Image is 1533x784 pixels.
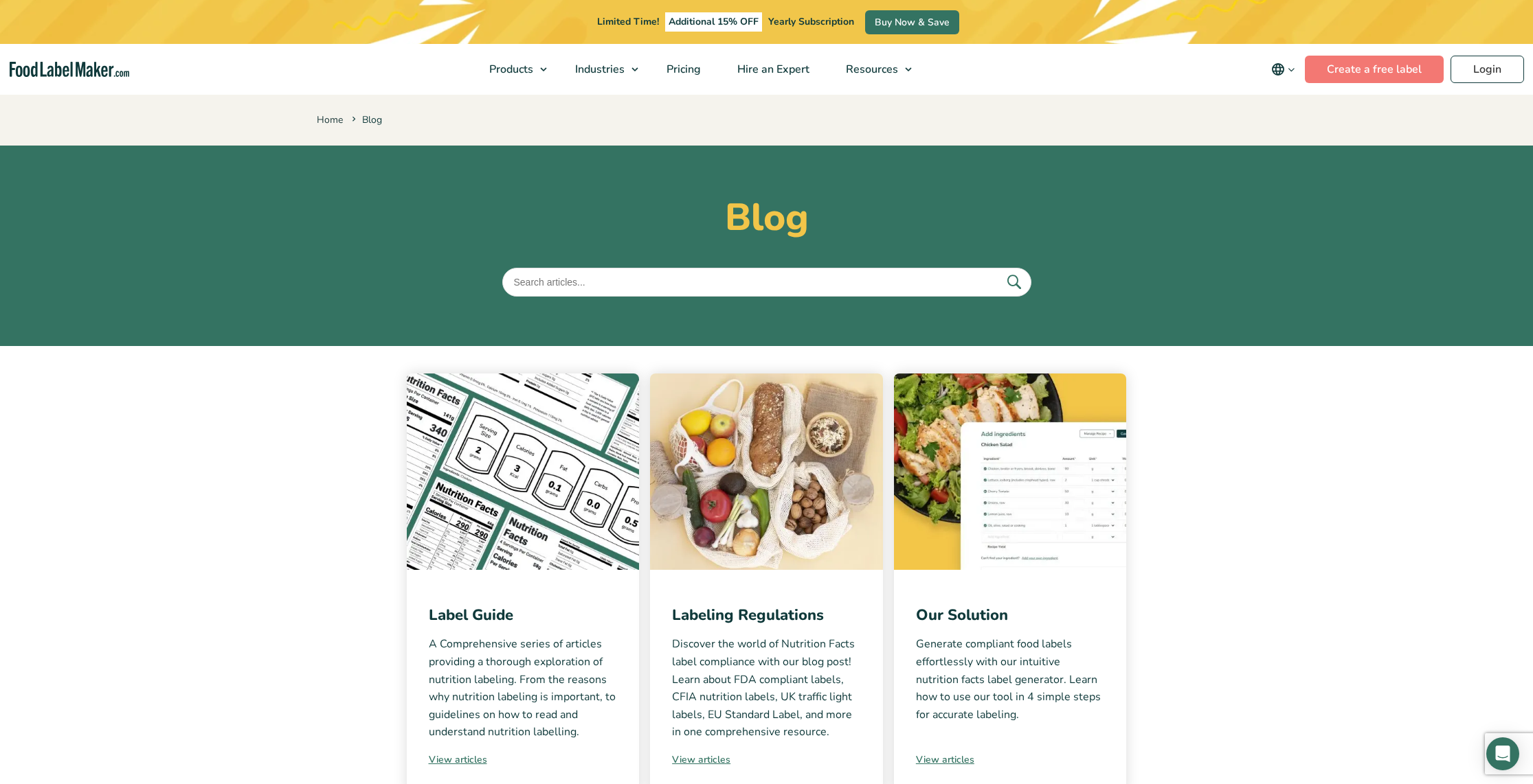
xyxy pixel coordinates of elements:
a: Buy Now & Save [865,10,959,34]
span: Hire an Expert [733,62,811,77]
input: Search articles... [502,268,1031,297]
p: Generate compliant food labels effortlessly with our intuitive nutrition facts label generator. L... [916,636,1105,724]
a: View articles [672,752,861,767]
span: Products [485,62,535,77]
span: Yearly Subscription [768,15,854,28]
span: Blog [349,113,382,126]
a: Products [471,44,554,95]
a: Our Solution [916,605,1008,625]
h1: Blog [317,195,1217,240]
p: A Comprehensive series of articles providing a thorough exploration of nutrition labeling. From t... [429,636,618,741]
a: View articles [429,752,618,767]
a: Resources [828,44,919,95]
img: recipe showing ingredients and quantities of a chicken salad [894,373,1127,570]
span: Resources [842,62,899,77]
a: Industries [557,44,645,95]
a: Home [317,113,343,126]
img: different formats of nutrition facts labels [407,373,640,570]
a: Pricing [649,44,716,95]
div: Open Intercom Messenger [1486,737,1519,770]
a: Login [1451,56,1524,83]
a: Labeling Regulations [672,605,824,625]
span: Additional 15% OFF [665,12,762,32]
span: Pricing [662,62,702,77]
a: Label Guide [429,605,513,625]
img: various healthy food items [650,373,883,570]
span: Industries [571,62,626,77]
a: Hire an Expert [719,44,825,95]
a: Create a free label [1305,56,1444,83]
p: Discover the world of Nutrition Facts label compliance with our blog post! Learn about FDA compli... [672,636,861,741]
a: View articles [916,752,1105,767]
span: Limited Time! [597,15,659,28]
